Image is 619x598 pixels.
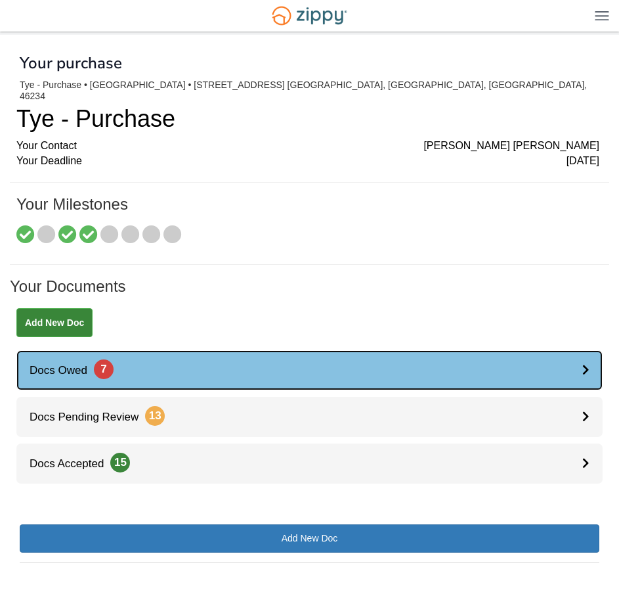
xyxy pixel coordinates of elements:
div: Your Deadline [16,154,599,169]
h1: Your Documents [10,278,609,308]
span: Docs Pending Review [16,411,165,423]
a: Docs Pending Review13 [16,397,603,437]
h1: Your purchase [20,55,122,72]
h1: Tye - Purchase [16,106,599,132]
span: [DATE] [566,154,599,169]
span: 7 [94,359,114,379]
a: Docs Accepted15 [16,444,603,484]
span: 15 [110,453,130,472]
a: Docs Owed7 [16,350,603,390]
span: 13 [145,406,165,426]
div: Tye - Purchase • [GEOGRAPHIC_DATA] • [STREET_ADDRESS] [GEOGRAPHIC_DATA], [GEOGRAPHIC_DATA], [GEOG... [20,80,599,102]
img: Mobile Dropdown Menu [595,11,609,20]
span: [PERSON_NAME] [PERSON_NAME] [423,139,599,154]
div: Your Contact [16,139,599,154]
a: Add New Doc [20,524,599,553]
a: Add New Doc [16,308,93,337]
h1: Your Milestones [16,196,599,226]
span: Docs Owed [16,364,114,377]
span: Docs Accepted [16,457,130,470]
